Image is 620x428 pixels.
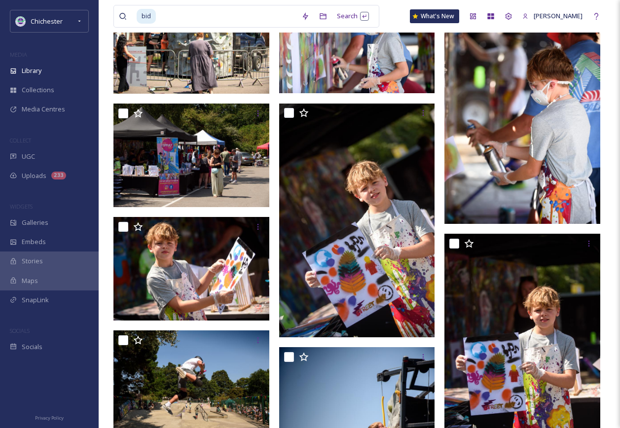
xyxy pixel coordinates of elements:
img: ext_1754863289.359319_allan@allanhutchings.com-060708-1933.jpg [279,104,435,337]
span: Stories [22,256,43,266]
span: bid [137,9,156,23]
div: 233 [51,172,66,179]
a: What's New [410,9,459,23]
span: COLLECT [10,137,31,144]
span: UGC [22,152,35,161]
span: Uploads [22,171,46,180]
span: Embeds [22,237,46,247]
span: SnapLink [22,295,49,305]
span: Maps [22,276,38,285]
span: Socials [22,342,42,352]
span: SOCIALS [10,327,30,334]
img: ext_1754863288.152346_allan@allanhutchings.com-060708-1948.jpg [113,217,269,321]
div: Search [332,6,374,26]
span: [PERSON_NAME] [534,11,583,20]
span: Privacy Policy [35,415,64,421]
span: Media Centres [22,105,65,114]
span: Library [22,66,41,75]
span: Collections [22,85,54,95]
span: Chichester [31,17,63,26]
img: Logo_of_Chichester_District_Council.png [16,16,26,26]
img: ext_1754863289.973918_allan@allanhutchings.com-060708-1957.jpg [113,104,269,207]
a: Privacy Policy [35,411,64,423]
span: Galleries [22,218,48,227]
span: MEDIA [10,51,27,58]
a: [PERSON_NAME] [517,6,587,26]
span: WIDGETS [10,203,33,210]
